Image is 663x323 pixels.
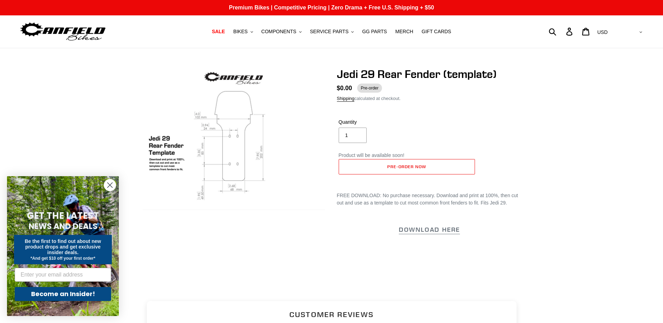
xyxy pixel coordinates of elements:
[258,27,305,36] button: COMPONENTS
[152,309,511,320] h2: Customer Reviews
[399,225,460,234] a: DOWNLOAD HERE
[337,192,522,207] p: FREE DOWNLOAD: No purchase necessary. Download and print at 100%, then cut out and use as a templ...
[337,192,522,207] div: Page 1
[337,67,522,81] h1: Jedi 29 Rear Fender (template)
[27,209,99,222] span: GET THE LATEST
[104,179,116,191] button: Close dialog
[25,238,101,255] span: Be the first to find out about new product drops and get exclusive insider deals.
[359,27,390,36] a: GG PARTS
[337,95,522,102] div: calculated at checkout.
[261,29,296,35] span: COMPONENTS
[339,119,405,126] label: Quantity
[230,27,256,36] button: BIKES
[395,29,413,35] span: MERCH
[339,152,475,159] p: Product will be available soon!
[339,159,475,174] button: Add to cart
[30,256,95,261] span: *And get $10 off your first order*
[553,24,570,39] input: Search
[212,29,225,35] span: SALE
[15,287,111,301] button: Become an Insider!
[29,221,98,232] span: NEWS AND DEALS
[418,27,455,36] a: GIFT CARDS
[337,96,355,102] a: Shipping
[337,84,352,93] span: $0.00
[310,29,348,35] span: SERVICE PARTS
[233,29,247,35] span: BIKES
[15,268,111,282] input: Enter your email address
[362,29,387,35] span: GG PARTS
[421,29,451,35] span: GIFT CARDS
[208,27,228,36] a: SALE
[19,21,107,43] img: Canfield Bikes
[387,164,426,169] span: Pre-order now
[357,84,382,93] span: Pre-order
[392,27,417,36] a: MERCH
[307,27,357,36] button: SERVICE PARTS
